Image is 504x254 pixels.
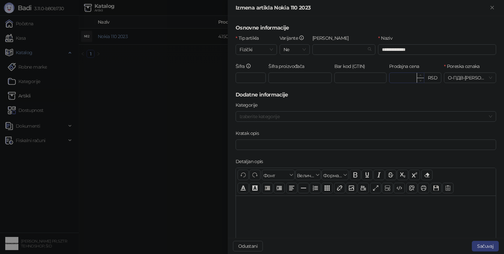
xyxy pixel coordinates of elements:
[310,183,321,193] button: Листа
[316,45,366,54] input: Robna marka
[274,183,285,193] button: Увлачење
[238,170,249,180] button: Поврати
[346,183,357,193] button: Слика
[295,170,321,180] button: Величина
[444,63,484,70] label: Poreska oznaka
[286,183,297,193] button: Поравнање
[389,63,423,70] label: Prodajna cena
[268,63,308,70] label: Šifra proizvođača
[385,170,396,180] button: Прецртано
[238,183,249,193] button: Боја текста
[334,73,387,83] input: Bar kod (GTIN)
[236,4,488,12] div: Izmena artikla Nokia 110 2023
[236,91,496,99] h5: Dodatne informacije
[417,78,424,83] span: Decrease Value
[382,183,393,193] button: Прикажи блокове
[240,45,273,54] span: Fizički
[419,74,422,76] span: up
[322,183,333,193] button: Табела
[378,34,396,42] label: Naziv
[472,241,499,251] button: Sačuvaj
[298,183,309,193] button: Хоризонтална линија
[334,63,369,70] label: Bar kod (GTIN)
[442,183,453,193] button: Шаблон
[236,63,255,70] label: Šifra
[409,170,420,180] button: Експонент
[262,170,295,180] button: Фонт
[268,73,332,83] input: Šifra proizvođača
[249,170,261,180] button: Понови
[334,183,345,193] button: Веза
[312,34,353,42] label: Robna marka
[488,4,496,12] button: Zatvori
[418,183,429,193] button: Штампај
[350,170,361,180] button: Подебљано
[417,73,424,78] span: Increase Value
[394,183,405,193] button: Приказ кода
[262,183,273,193] button: Извлачење
[249,183,261,193] button: Боја позадине
[283,45,306,54] span: Ne
[448,73,492,83] span: О-ПДВ - [PERSON_NAME] ( 20,00 %)
[424,73,441,83] div: RSD
[236,34,263,42] label: Tip artikla
[370,183,381,193] button: Приказ преко целог екрана
[236,158,267,165] label: Detaljan opis
[322,170,348,180] button: Формати
[236,24,496,32] h5: Osnovne informacije
[406,183,417,193] button: Преглед
[397,170,408,180] button: Индексирано
[373,170,385,180] button: Искошено
[236,130,263,137] label: Kratak opis
[430,183,442,193] button: Сачувај
[236,139,496,150] input: Kratak opis
[358,183,369,193] button: Видео
[362,170,373,180] button: Подвучено
[421,170,432,180] button: Уклони формат
[378,44,496,55] input: Naziv
[233,241,263,251] button: Odustani
[236,101,262,109] label: Kategorije
[419,79,422,82] span: down
[280,34,308,42] label: Varijante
